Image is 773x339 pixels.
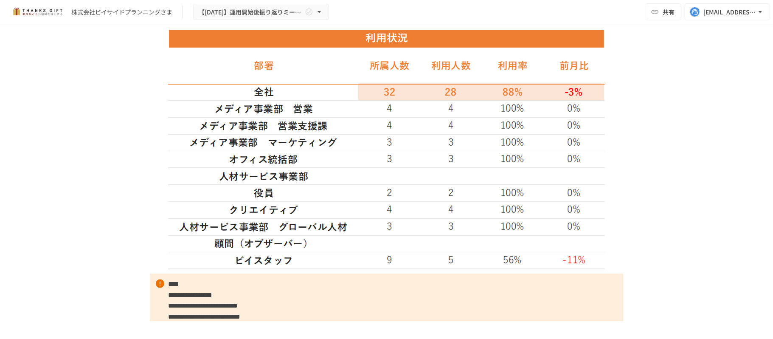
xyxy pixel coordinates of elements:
div: 株式会社ビイサイドプランニングさま [71,8,172,17]
img: Ik4wcKT7r6ZCDTZDefwwWkPCzn8bfR2S4VA9LzmaKvh [168,29,605,270]
span: 共有 [663,7,675,17]
span: 【[DATE]】運用開始後振り返りミーティング [199,7,303,17]
div: [EMAIL_ADDRESS][DOMAIN_NAME] [703,7,756,17]
img: mMP1OxWUAhQbsRWCurg7vIHe5HqDpP7qZo7fRoNLXQh [10,5,65,19]
button: [EMAIL_ADDRESS][DOMAIN_NAME] [685,3,770,20]
button: 共有 [646,3,681,20]
button: 【[DATE]】運用開始後振り返りミーティング [193,4,329,20]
